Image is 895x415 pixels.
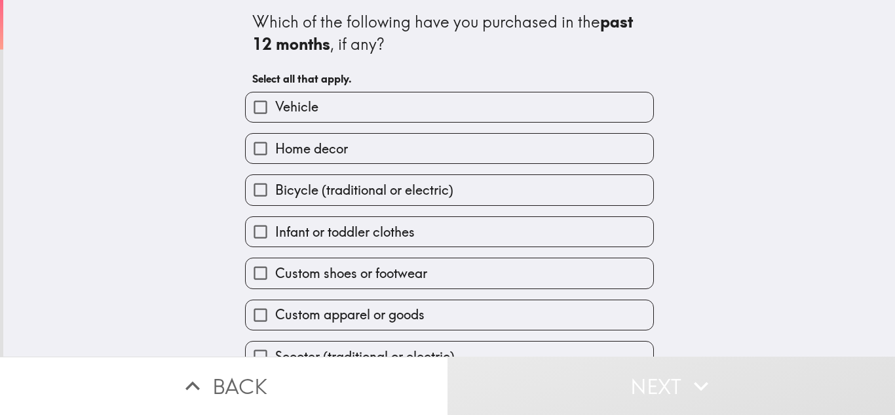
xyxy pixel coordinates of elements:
[246,134,653,163] button: Home decor
[275,140,348,158] span: Home decor
[275,98,318,116] span: Vehicle
[252,11,647,55] div: Which of the following have you purchased in the , if any?
[246,92,653,122] button: Vehicle
[252,12,637,54] b: past 12 months
[275,347,455,366] span: Scooter (traditional or electric)
[447,357,895,415] button: Next
[246,217,653,247] button: Infant or toddler clothes
[275,223,415,241] span: Infant or toddler clothes
[246,258,653,288] button: Custom shoes or footwear
[275,181,453,199] span: Bicycle (traditional or electric)
[252,71,647,86] h6: Select all that apply.
[246,300,653,330] button: Custom apparel or goods
[246,342,653,371] button: Scooter (traditional or electric)
[246,175,653,205] button: Bicycle (traditional or electric)
[275,306,425,324] span: Custom apparel or goods
[275,264,427,283] span: Custom shoes or footwear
